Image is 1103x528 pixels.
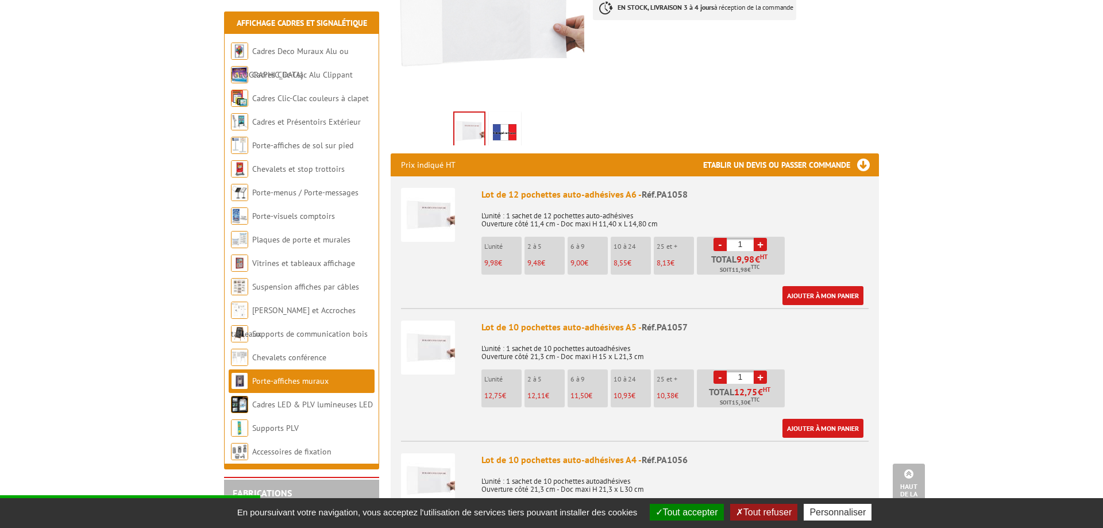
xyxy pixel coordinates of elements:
p: 10 à 24 [614,375,651,383]
strong: EN STOCK, LIVRAISON 3 à 4 jours [618,3,714,11]
span: 12,11 [527,391,545,400]
a: FABRICATIONS"Sur Mesure" [233,487,292,509]
img: Chevalets et stop trottoirs [231,160,248,178]
img: Suspension affiches par câbles [231,278,248,295]
a: Chevalets et stop trottoirs [252,164,345,174]
p: € [484,392,522,400]
a: Vitrines et tableaux affichage [252,258,355,268]
a: Affichage Cadres et Signalétique [237,18,367,28]
p: Total [700,255,785,275]
p: € [527,259,565,267]
sup: TTC [751,396,759,403]
a: Cadres Deco Muraux Alu ou [GEOGRAPHIC_DATA] [231,46,349,80]
a: Haut de la page [893,464,925,511]
img: Porte-menus / Porte-messages [231,184,248,201]
p: L'unité : 1 sachet de 12 pochettes auto-adhésives Ouverture côté 11,4 cm - Doc maxi H 11,40 x L 1... [481,204,869,228]
p: L'unité : 1 sachet de 10 pochettes autoadhésives Ouverture côté 21,3 cm - Doc maxi H 15 x L 21,3 cm [481,337,869,361]
span: 11,98 [732,265,747,275]
p: L'unité [484,375,522,383]
a: Porte-affiches muraux [252,376,329,386]
a: Accessoires de fixation [252,446,331,457]
img: porte_visuels_muraux_pa1058.jpg [454,113,484,148]
img: Porte-visuels comptoirs [231,207,248,225]
a: - [714,238,727,251]
img: Plaques de porte et murales [231,231,248,248]
a: Cadres et Présentoirs Extérieur [252,117,361,127]
img: Cadres Clic-Clac couleurs à clapet [231,90,248,107]
img: edimeta_produit_fabrique_en_france.jpg [491,114,519,149]
button: Tout accepter [650,504,724,521]
img: Chevalets conférence [231,349,248,366]
p: 25 et + [657,242,694,250]
p: 10 à 24 [614,242,651,250]
span: € [758,387,763,396]
a: Porte-affiches de sol sur pied [252,140,353,151]
a: Supports PLV [252,423,299,433]
img: Cimaises et Accroches tableaux [231,302,248,319]
img: Lot de 10 pochettes auto-adhésives A4 [401,453,455,507]
p: € [657,392,694,400]
a: [PERSON_NAME] et Accroches tableaux [231,305,356,339]
p: € [527,392,565,400]
p: € [657,259,694,267]
span: 12,75 [734,387,758,396]
span: 12,75 [484,391,502,400]
img: Cadres et Présentoirs Extérieur [231,113,248,130]
span: Soit € [720,265,759,275]
a: - [714,371,727,384]
span: € [755,255,760,264]
p: L'unité : 1 sachet de 10 pochettes autoadhésives Ouverture côté 21,3 cm - Doc maxi H 21,3 x L 30 cm [481,469,869,494]
p: Prix indiqué HT [401,153,456,176]
p: L'unité [484,242,522,250]
a: Ajouter à mon panier [782,286,863,305]
p: Total [700,387,785,407]
img: Cadres Deco Muraux Alu ou Bois [231,43,248,60]
a: Suspension affiches par câbles [252,282,359,292]
p: 25 et + [657,375,694,383]
a: Ajouter à mon panier [782,419,863,438]
img: Accessoires de fixation [231,443,248,460]
p: 2 à 5 [527,375,565,383]
img: Supports PLV [231,419,248,437]
p: 6 à 9 [570,375,608,383]
p: € [484,259,522,267]
img: Lot de 12 pochettes auto-adhésives A6 [401,188,455,242]
h3: Etablir un devis ou passer commande [703,153,879,176]
p: € [614,259,651,267]
span: 10,38 [657,391,674,400]
span: 9,48 [527,258,541,268]
p: 6 à 9 [570,242,608,250]
p: € [570,392,608,400]
a: Porte-visuels comptoirs [252,211,335,221]
span: 8,13 [657,258,670,268]
img: Porte-affiches muraux [231,372,248,390]
span: Réf.PA1057 [642,321,688,333]
div: Lot de 10 pochettes auto-adhésives A4 - [481,453,869,467]
a: + [754,371,767,384]
sup: HT [760,253,768,261]
span: En poursuivant votre navigation, vous acceptez l'utilisation de services tiers pouvant installer ... [232,507,643,517]
a: + [754,238,767,251]
p: € [614,392,651,400]
a: Porte-menus / Porte-messages [252,187,358,198]
div: Lot de 12 pochettes auto-adhésives A6 - [481,188,869,201]
sup: TTC [751,264,759,270]
img: Porte-affiches de sol sur pied [231,137,248,154]
img: Cadres LED & PLV lumineuses LED [231,396,248,413]
a: Cadres LED & PLV lumineuses LED [252,399,373,410]
div: Lot de 10 pochettes auto-adhésives A5 - [481,321,869,334]
span: 11,50 [570,391,588,400]
span: 15,30 [732,398,747,407]
img: Lot de 10 pochettes auto-adhésives A5 [401,321,455,375]
button: Tout refuser [730,504,797,521]
p: € [570,259,608,267]
a: Cadres Clic-Clac couleurs à clapet [252,93,369,103]
a: Cadres Clic-Clac Alu Clippant [252,70,353,80]
a: Chevalets conférence [252,352,326,363]
span: 9,98 [484,258,498,268]
p: 2 à 5 [527,242,565,250]
span: Réf.PA1058 [642,188,688,200]
span: 10,93 [614,391,631,400]
span: Réf.PA1056 [642,454,688,465]
sup: HT [763,386,770,394]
